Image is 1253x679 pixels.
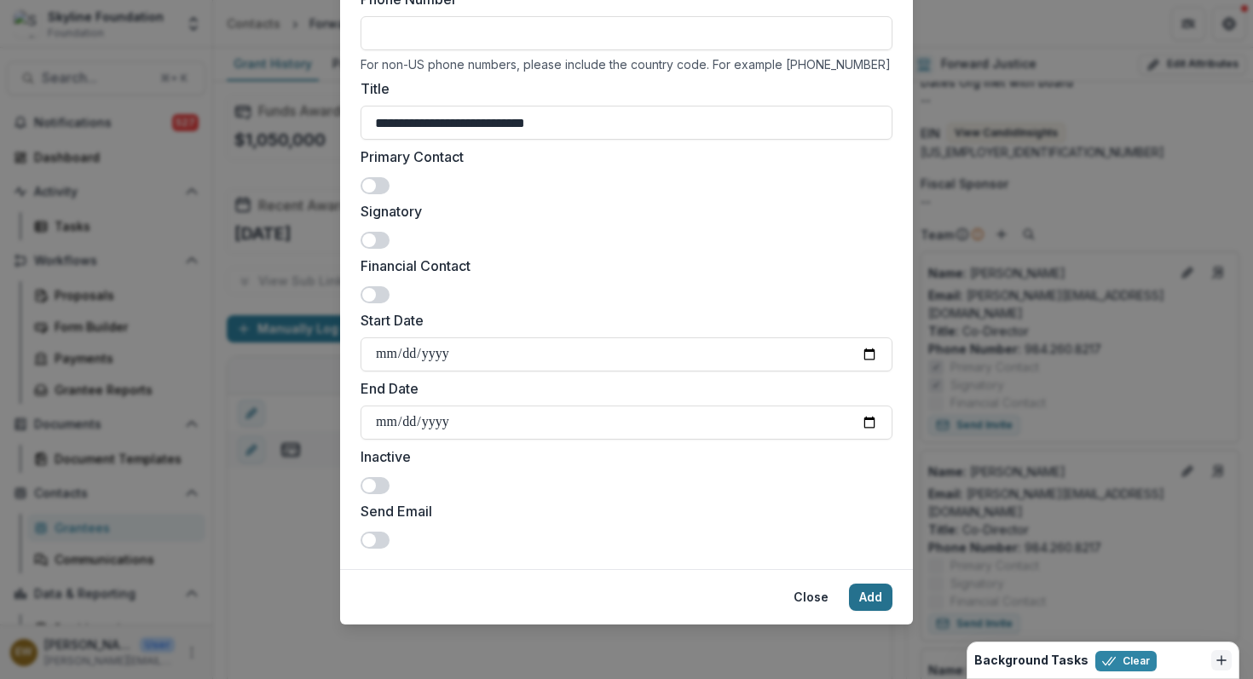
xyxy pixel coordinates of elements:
[361,201,882,222] label: Signatory
[361,147,882,167] label: Primary Contact
[361,310,882,331] label: Start Date
[1211,650,1232,670] button: Dismiss
[361,501,882,521] label: Send Email
[361,378,882,399] label: End Date
[361,256,882,276] label: Financial Contact
[361,78,882,99] label: Title
[361,57,892,72] div: For non-US phone numbers, please include the country code. For example [PHONE_NUMBER]
[974,653,1088,668] h2: Background Tasks
[783,584,839,611] button: Close
[849,584,892,611] button: Add
[1095,651,1157,671] button: Clear
[361,446,882,467] label: Inactive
